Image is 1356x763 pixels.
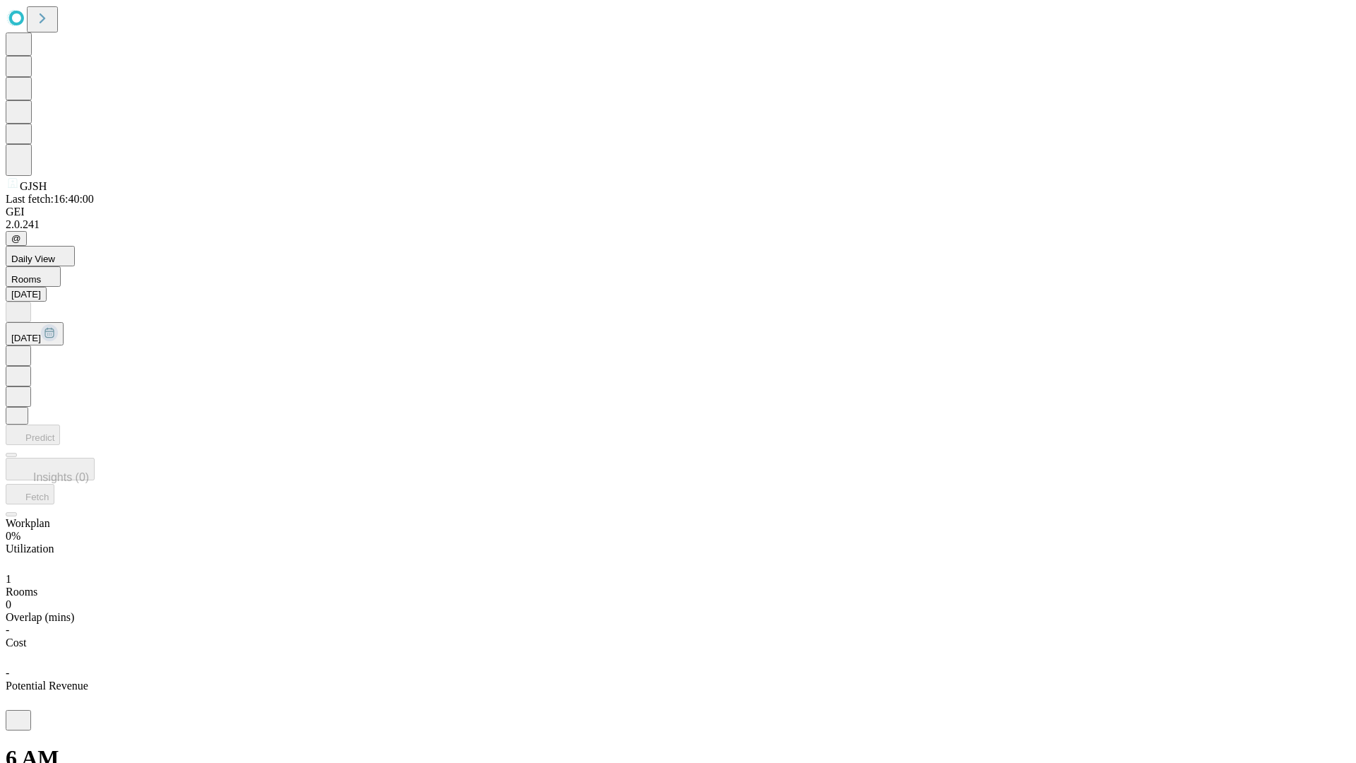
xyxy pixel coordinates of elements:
div: GEI [6,206,1350,218]
span: Potential Revenue [6,680,88,692]
span: [DATE] [11,333,41,343]
button: Daily View [6,246,75,266]
span: Rooms [11,274,41,285]
div: 2.0.241 [6,218,1350,231]
span: Workplan [6,517,50,529]
span: 0% [6,530,20,542]
button: @ [6,231,27,246]
button: Rooms [6,266,61,287]
span: Overlap (mins) [6,611,74,623]
span: 0 [6,598,11,610]
span: 1 [6,573,11,585]
span: Last fetch: 16:40:00 [6,193,94,205]
span: Utilization [6,543,54,555]
span: Cost [6,637,26,649]
span: - [6,667,9,679]
span: - [6,624,9,636]
span: Insights (0) [33,471,89,483]
span: @ [11,233,21,244]
button: [DATE] [6,322,64,345]
span: Rooms [6,586,37,598]
button: Predict [6,425,60,445]
button: Fetch [6,484,54,504]
span: Daily View [11,254,55,264]
button: Insights (0) [6,458,95,480]
button: [DATE] [6,287,47,302]
span: GJSH [20,180,47,192]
